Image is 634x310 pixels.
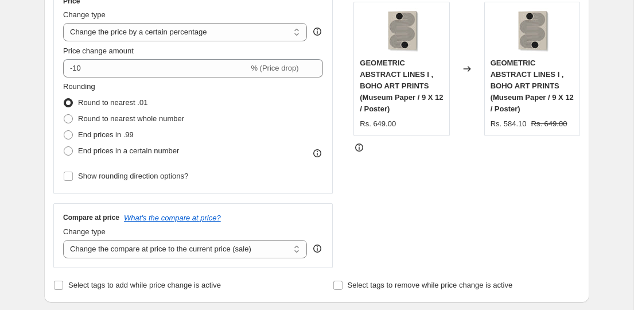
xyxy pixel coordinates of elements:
[491,59,574,113] span: GEOMETRIC ABSTRACT LINES I , BOHO ART PRINTS (Museum Paper / 9 X 12 / Poster)
[379,8,425,54] img: gallerywrap-resized_212f066c-7c3d-4415-9b16-553eb73bee29_80x.jpg
[78,114,184,123] span: Round to nearest whole number
[63,227,106,236] span: Change type
[63,59,248,77] input: -15
[68,281,221,289] span: Select tags to add while price change is active
[78,172,188,180] span: Show rounding direction options?
[78,130,134,139] span: End prices in .99
[509,8,555,54] img: gallerywrap-resized_212f066c-7c3d-4415-9b16-553eb73bee29_80x.jpg
[312,26,323,37] div: help
[360,118,396,130] div: Rs. 649.00
[312,243,323,254] div: help
[63,46,134,55] span: Price change amount
[63,10,106,19] span: Change type
[531,118,567,130] strike: Rs. 649.00
[348,281,513,289] span: Select tags to remove while price change is active
[491,118,527,130] div: Rs. 584.10
[63,82,95,91] span: Rounding
[251,64,298,72] span: % (Price drop)
[124,214,221,222] button: What's the compare at price?
[360,59,443,113] span: GEOMETRIC ABSTRACT LINES I , BOHO ART PRINTS (Museum Paper / 9 X 12 / Poster)
[78,98,147,107] span: Round to nearest .01
[63,213,119,222] h3: Compare at price
[78,146,179,155] span: End prices in a certain number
